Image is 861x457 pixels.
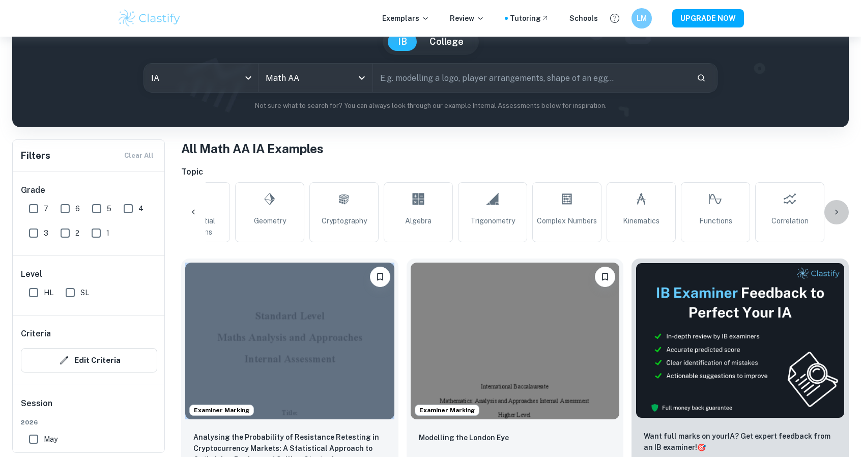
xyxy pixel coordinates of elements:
p: Modelling the London Eye [419,432,509,443]
span: Functions [699,215,732,226]
span: 3 [44,227,48,239]
img: Math AA IA example thumbnail: Modelling the London Eye [411,263,620,419]
button: College [419,33,474,51]
h6: Grade [21,184,157,196]
h6: Criteria [21,328,51,340]
button: Edit Criteria [21,348,157,373]
p: Not sure what to search for? You can always look through our example Internal Assessments below f... [20,101,841,111]
button: Bookmark [595,267,615,287]
span: Complex Numbers [537,215,597,226]
p: Exemplars [382,13,429,24]
button: Search [693,69,710,87]
p: Review [450,13,484,24]
img: Thumbnail [636,263,845,418]
button: Help and Feedback [606,10,623,27]
h1: All Math AA IA Examples [181,139,849,158]
span: 7 [44,203,48,214]
span: 2026 [21,418,157,427]
span: 5 [107,203,111,214]
span: 6 [75,203,80,214]
span: Kinematics [623,215,659,226]
h6: Topic [181,166,849,178]
span: Trigonometry [470,215,515,226]
span: 2 [75,227,79,239]
button: UPGRADE NOW [672,9,744,27]
button: IB [388,33,417,51]
img: Clastify logo [117,8,182,28]
span: Geometry [254,215,286,226]
a: Tutoring [510,13,549,24]
input: E.g. modelling a logo, player arrangements, shape of an egg... [373,64,688,92]
span: 4 [138,203,143,214]
a: Schools [569,13,598,24]
button: LM [632,8,652,28]
span: 1 [106,227,109,239]
span: 🎯 [697,443,706,451]
span: Examiner Marking [190,406,253,415]
span: Examiner Marking [415,406,479,415]
h6: Level [21,268,157,280]
h6: LM [636,13,648,24]
span: May [44,434,58,445]
h6: Filters [21,149,50,163]
button: Open [355,71,369,85]
span: SL [80,287,89,298]
span: Cryptography [322,215,367,226]
button: Bookmark [370,267,390,287]
span: Correlation [771,215,809,226]
img: Math AA IA example thumbnail: Analysing the Probability of Resistance [185,263,394,419]
span: Algebra [405,215,432,226]
h6: Session [21,397,157,418]
span: HL [44,287,53,298]
p: Want full marks on your IA ? Get expert feedback from an IB examiner! [644,431,837,453]
div: IA [144,64,258,92]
